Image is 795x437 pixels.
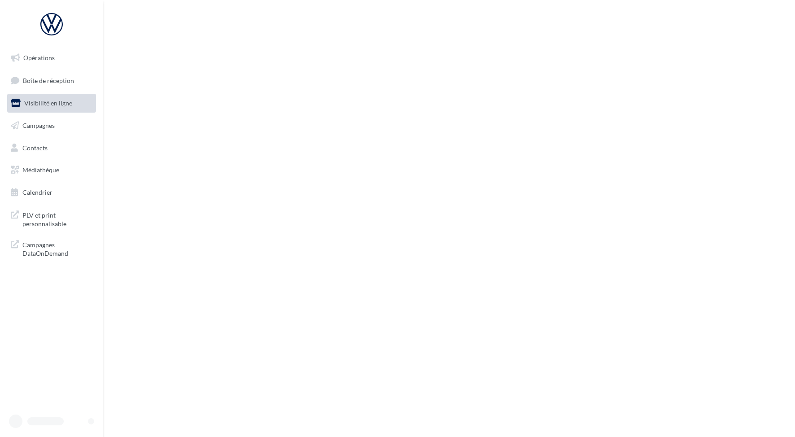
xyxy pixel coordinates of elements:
a: Boîte de réception [5,71,98,90]
span: Visibilité en ligne [24,99,72,107]
span: Campagnes DataOnDemand [22,239,92,258]
span: Campagnes [22,122,55,129]
a: Campagnes [5,116,98,135]
span: Boîte de réception [23,76,74,84]
a: Contacts [5,139,98,157]
a: PLV et print personnalisable [5,205,98,232]
a: Calendrier [5,183,98,202]
span: Médiathèque [22,166,59,174]
a: Visibilité en ligne [5,94,98,113]
span: Opérations [23,54,55,61]
a: Campagnes DataOnDemand [5,235,98,262]
span: PLV et print personnalisable [22,209,92,228]
span: Calendrier [22,188,52,196]
a: Médiathèque [5,161,98,179]
span: Contacts [22,144,48,151]
a: Opérations [5,48,98,67]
